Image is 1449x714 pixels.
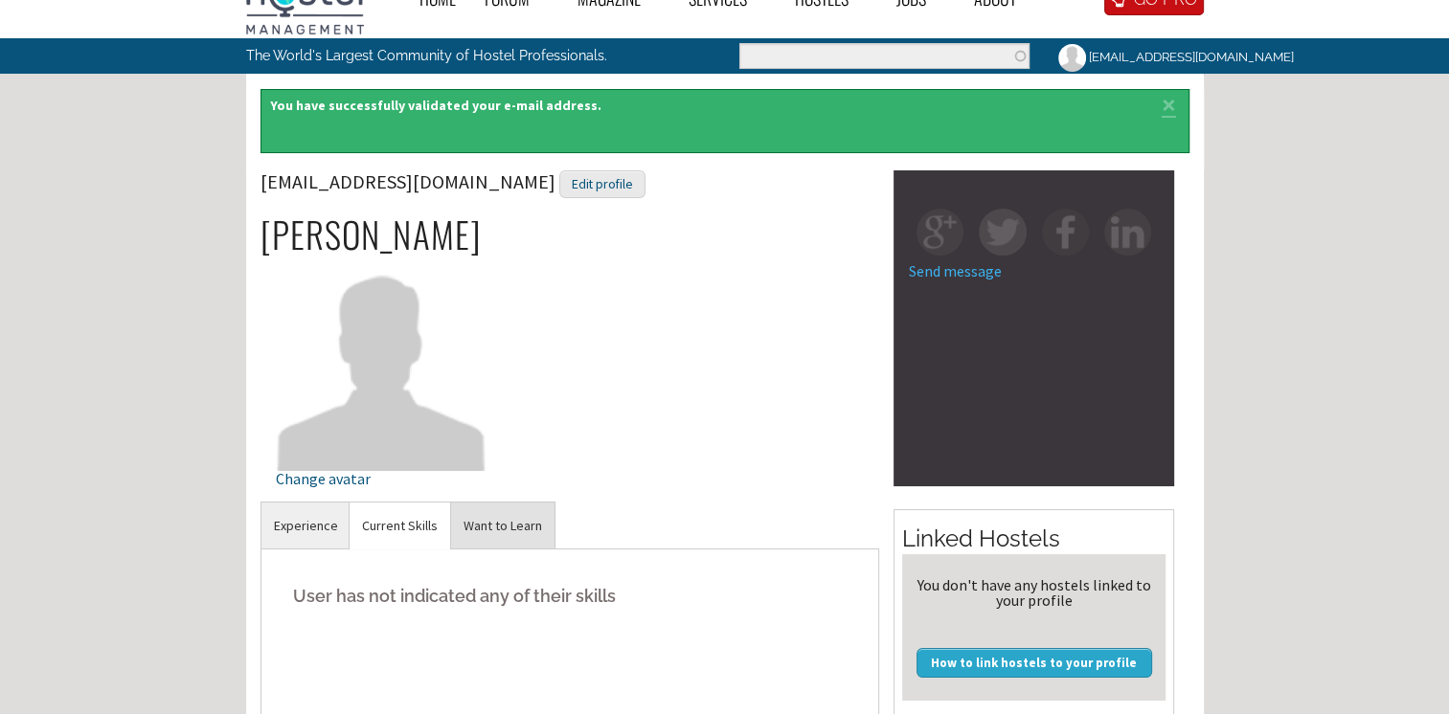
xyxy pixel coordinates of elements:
[559,169,645,193] a: Edit profile
[739,43,1030,69] input: Enter the terms you wish to search for.
[261,502,351,549] a: Experience
[979,209,1026,256] img: tw-square.png
[350,502,450,549] a: Current Skills
[276,567,865,625] h5: User has not indicated any of their skills
[260,214,880,255] h2: [PERSON_NAME]
[260,169,645,193] span: [EMAIL_ADDRESS][DOMAIN_NAME]
[917,209,963,256] img: gp-square.png
[1158,100,1180,108] a: ×
[559,170,645,198] div: Edit profile
[246,38,645,73] p: The World's Largest Community of Hostel Professionals.
[902,523,1166,555] h2: Linked Hostels
[1044,38,1278,76] a: [EMAIL_ADDRESS][DOMAIN_NAME]
[260,89,1189,154] div: You have successfully validated your e-mail address.
[451,502,555,549] a: Want to Learn
[910,577,1158,608] div: You don't have any hostels linked to your profile
[909,261,1002,280] a: Send message
[1104,209,1151,256] img: in-square.png
[1042,209,1089,256] img: fb-square.png
[917,648,1152,677] a: How to link hostels to your profile
[276,471,487,486] div: Change avatar
[1055,41,1089,75] img: rfarnoud801@gmail.com's picture
[276,353,487,486] a: Change avatar
[276,258,487,470] img: rfarnoud801@gmail.com's picture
